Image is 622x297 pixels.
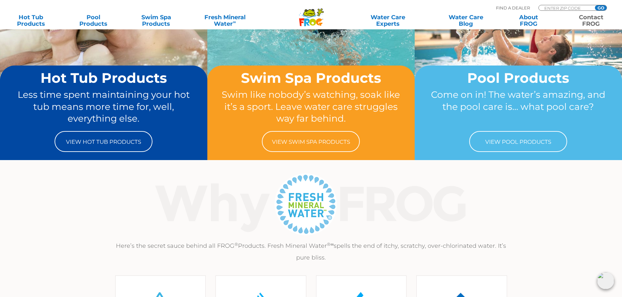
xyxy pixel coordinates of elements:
[544,5,588,11] input: Zip Code Form
[348,14,427,27] a: Water CareExperts
[7,14,55,27] a: Hot TubProducts
[262,131,360,152] a: View Swim Spa Products
[142,171,480,237] img: Why Frog
[220,70,402,85] h2: Swim Spa Products
[427,89,610,125] p: Come on in! The water’s amazing, and the pool care is… what pool care?
[55,131,152,152] a: View Hot Tub Products
[504,14,553,27] a: AboutFROG
[132,14,181,27] a: Swim SpaProducts
[427,70,610,85] h2: Pool Products
[595,5,607,10] input: GO
[469,131,567,152] a: View Pool Products
[441,14,490,27] a: Water CareBlog
[220,89,402,125] p: Swim like nobody’s watching, soak like it’s a sport. Leave water care struggles way far behind.
[567,14,615,27] a: ContactFROG
[12,70,195,85] h2: Hot Tub Products
[597,272,614,289] img: openIcon
[194,14,255,27] a: Fresh MineralWater∞
[496,5,530,11] p: Find A Dealer
[69,14,118,27] a: PoolProducts
[12,89,195,125] p: Less time spent maintaining your hot tub means more time for, well, everything else.
[327,242,334,247] sup: ®∞
[234,242,238,247] sup: ®
[233,19,236,24] sup: ∞
[110,240,512,263] p: Here’s the secret sauce behind all FROG Products. Fresh Mineral Water spells the end of itchy, sc...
